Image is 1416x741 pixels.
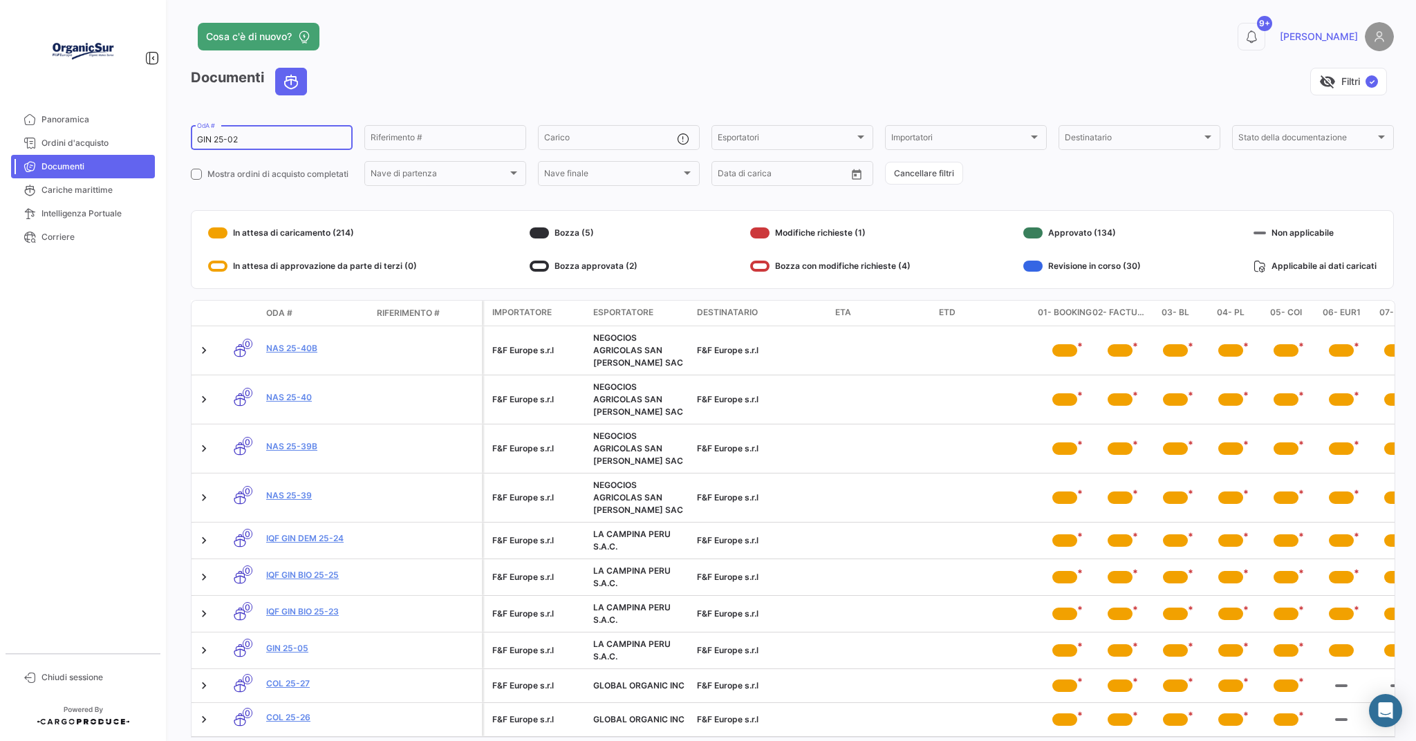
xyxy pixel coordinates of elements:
div: Abrir Intercom Messenger [1369,694,1402,727]
div: F&F Europe s.r.l [492,644,582,657]
datatable-header-cell: Esportatore [588,301,691,326]
div: F&F Europe s.r.l [492,491,582,504]
button: visibility_offFiltri✓ [1310,68,1387,95]
a: NAS 25-39 [266,489,366,502]
button: Ocean [276,68,306,95]
span: Destinatario [697,306,758,319]
datatable-header-cell: Destinatario [691,301,830,326]
a: Expand/Collapse Row [197,344,211,357]
h3: Documenti [191,68,311,95]
div: NEGOCIOS AGRICOLAS SAN [PERSON_NAME] SAC [593,479,686,516]
div: Bozza con modifiche richieste (4) [750,255,911,277]
span: 02- Factura [1092,306,1148,320]
span: Riferimento # [377,307,440,319]
a: NAS 25-39b [266,440,366,453]
div: Non applicabile [1254,222,1377,244]
div: Applicabile ai dati caricati [1254,255,1377,277]
input: Fino a [738,171,800,180]
div: Revisione in corso (30) [1023,255,1141,277]
a: Ordini d'acquisto [11,131,155,155]
span: F&F Europe s.r.l [697,645,758,655]
a: COL 25-27 [266,677,366,690]
span: Chiudi sessione [41,671,149,684]
span: 01- Booking [1038,306,1092,320]
span: ETA [835,306,851,319]
div: F&F Europe s.r.l [492,713,582,726]
a: Expand/Collapse Row [197,570,211,584]
a: Expand/Collapse Row [197,644,211,657]
img: Logo+OrganicSur.png [48,17,118,86]
a: GIN 25-05 [266,642,366,655]
span: Documenti [41,160,149,173]
a: Expand/Collapse Row [197,679,211,693]
span: 0 [243,639,252,649]
a: Cariche marittime [11,178,155,202]
span: Nave finale [544,171,681,180]
span: 0 [243,708,252,718]
span: Stato della documentazione [1238,135,1375,144]
button: Cancellare filtri [885,162,963,185]
span: 07- FITO [1379,306,1415,320]
span: 0 [243,565,252,576]
a: IQF GIN BIO 25-23 [266,606,366,618]
img: placeholder-user.png [1365,22,1394,51]
span: Intelligenza Portuale [41,207,149,220]
div: Approvato (134) [1023,222,1141,244]
span: Destinatario [1065,135,1202,144]
datatable-header-cell: ETD [933,301,1037,326]
span: 0 [243,529,252,539]
span: 0 [243,388,252,398]
span: [PERSON_NAME] [1280,30,1358,44]
span: Panoramica [41,113,149,126]
span: F&F Europe s.r.l [697,608,758,619]
div: F&F Europe s.r.l [492,442,582,455]
span: Importatore [492,306,552,319]
div: NEGOCIOS AGRICOLAS SAN [PERSON_NAME] SAC [593,381,686,418]
a: Expand/Collapse Row [197,393,211,406]
datatable-header-cell: 01- Booking [1037,301,1092,326]
span: 0 [243,674,252,684]
span: OdA # [266,307,292,319]
a: IQF GIN DEM 25-24 [266,532,366,545]
a: Expand/Collapse Row [197,442,211,456]
div: In attesa di approvazione da parte di terzi (0) [208,255,417,277]
span: F&F Europe s.r.l [697,345,758,355]
div: GLOBAL ORGANIC INC [593,713,686,726]
span: F&F Europe s.r.l [697,680,758,691]
div: Bozza approvata (2) [530,255,637,277]
button: Cosa c'è di nuovo? [198,23,319,50]
div: F&F Europe s.r.l [492,608,582,620]
span: F&F Europe s.r.l [697,492,758,503]
span: ETD [939,306,956,319]
div: LA CAMPINA PERU S.A.C. [593,528,686,553]
span: Esportatori [718,135,855,144]
div: F&F Europe s.r.l [492,393,582,406]
span: 0 [243,602,252,612]
datatable-header-cell: Riferimento # [371,301,482,325]
div: F&F Europe s.r.l [492,344,582,357]
div: NEGOCIOS AGRICOLAS SAN [PERSON_NAME] SAC [593,332,686,369]
span: Mostra ordini di acquisto completati [207,168,348,180]
span: ✓ [1366,75,1378,88]
datatable-header-cell: 04- PL [1203,301,1258,326]
a: COL 25-26 [266,711,366,724]
a: Intelligenza Portuale [11,202,155,225]
a: Expand/Collapse Row [197,713,211,726]
datatable-header-cell: Modalità di trasporto [219,308,261,319]
span: Cosa c'è di nuovo? [206,30,292,44]
div: LA CAMPINA PERU S.A.C. [593,638,686,663]
datatable-header-cell: OdA # [261,301,371,325]
span: Ordini d'acquisto [41,137,149,149]
datatable-header-cell: 06- EUR1 [1314,301,1369,326]
div: GLOBAL ORGANIC INC [593,679,686,692]
div: F&F Europe s.r.l [492,534,582,547]
div: F&F Europe s.r.l [492,679,582,692]
a: NAS 25-40 [266,391,366,404]
span: F&F Europe s.r.l [697,572,758,582]
span: 0 [243,437,252,447]
a: Documenti [11,155,155,178]
div: F&F Europe s.r.l [492,571,582,583]
button: Open calendar [846,164,867,185]
a: Expand/Collapse Row [197,491,211,505]
div: LA CAMPINA PERU S.A.C. [593,601,686,626]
